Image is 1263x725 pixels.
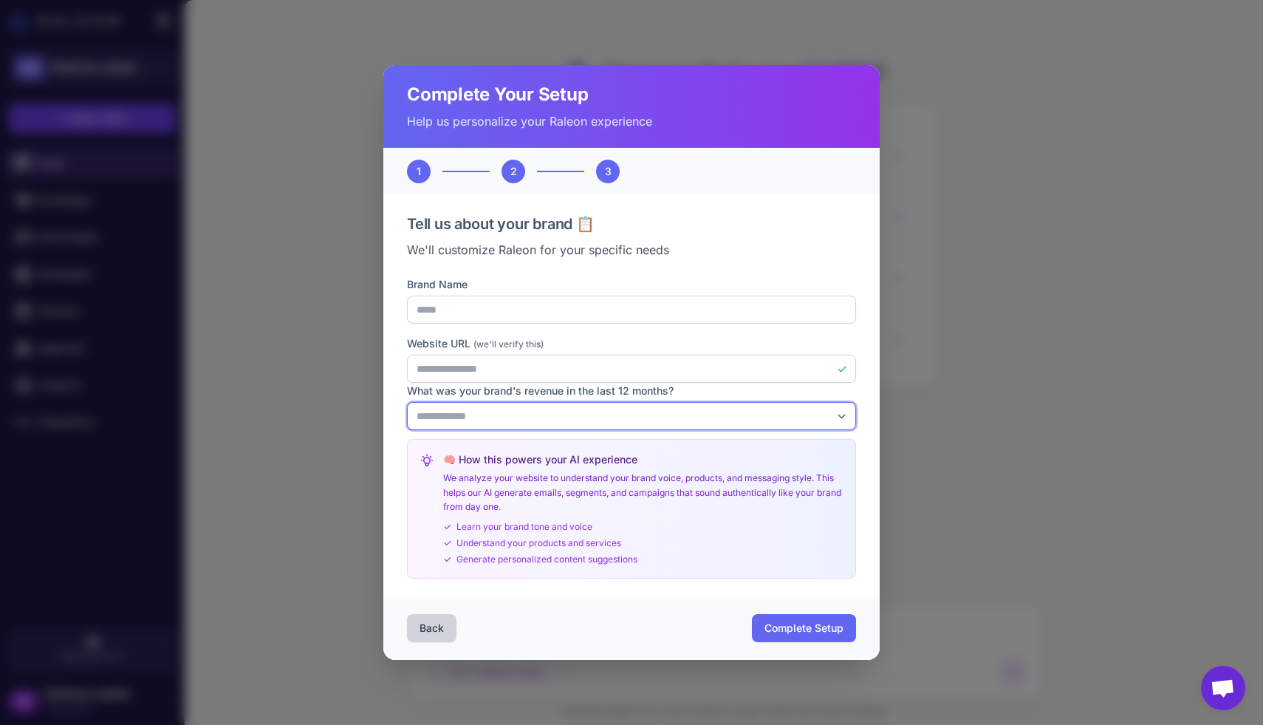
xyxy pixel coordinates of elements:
label: Brand Name [407,276,856,293]
div: 3 [596,160,620,183]
p: Help us personalize your Raleon experience [407,112,856,130]
div: Learn your brand tone and voice [443,520,843,534]
h3: Tell us about your brand 📋 [407,213,856,235]
span: Complete Setup [764,621,843,636]
label: What was your brand's revenue in the last 12 months? [407,383,856,399]
span: (we'll verify this) [473,338,544,350]
p: We analyze your website to understand your brand voice, products, and messaging style. This helps... [443,471,843,514]
button: Back [407,614,456,642]
h4: 🧠 How this powers your AI experience [443,452,843,468]
h2: Complete Your Setup [407,83,856,106]
div: Understand your products and services [443,537,843,550]
p: We'll customize Raleon for your specific needs [407,241,856,259]
div: 1 [407,160,431,183]
a: Open chat [1201,666,1245,710]
label: Website URL [407,336,856,352]
div: 2 [502,160,525,183]
div: Generate personalized content suggestions [443,553,843,566]
div: ✓ [837,360,847,378]
button: Complete Setup [752,614,856,642]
